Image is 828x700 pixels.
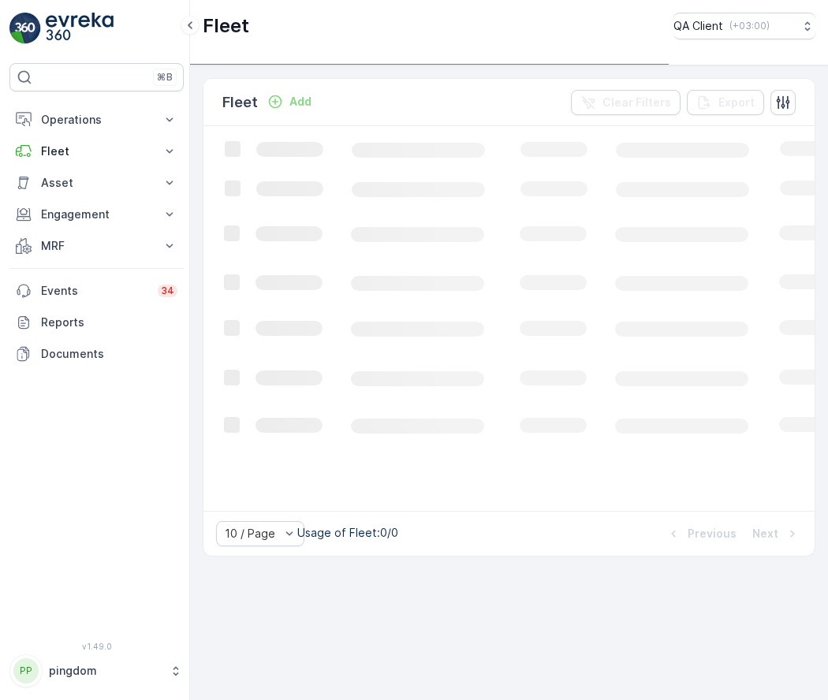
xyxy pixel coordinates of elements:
[41,283,148,299] p: Events
[673,18,723,34] p: QA Client
[261,92,318,111] button: Add
[752,526,778,542] p: Next
[729,20,770,32] p: ( +03:00 )
[161,285,174,297] p: 34
[718,95,755,110] p: Export
[9,167,184,199] button: Asset
[664,524,738,543] button: Previous
[9,230,184,262] button: MRF
[203,13,249,39] p: Fleet
[49,663,162,679] p: pingdom
[41,175,152,191] p: Asset
[688,526,737,542] p: Previous
[9,104,184,136] button: Operations
[13,658,39,683] div: PP
[673,13,815,39] button: QA Client(+03:00)
[157,71,173,84] p: ⌘B
[687,90,764,115] button: Export
[9,199,184,230] button: Engagement
[9,136,184,167] button: Fleet
[41,143,152,159] p: Fleet
[9,642,184,651] span: v 1.49.0
[751,524,802,543] button: Next
[41,315,177,330] p: Reports
[41,207,152,222] p: Engagement
[297,525,398,541] p: Usage of Fleet : 0/0
[9,13,41,44] img: logo
[9,307,184,338] a: Reports
[41,238,152,254] p: MRF
[9,338,184,370] a: Documents
[9,275,184,307] a: Events34
[9,654,184,687] button: PPpingdom
[571,90,681,115] button: Clear Filters
[46,13,114,44] img: logo_light-DOdMpM7g.png
[41,346,177,362] p: Documents
[602,95,671,110] p: Clear Filters
[289,94,311,110] p: Add
[41,112,152,128] p: Operations
[222,91,258,114] p: Fleet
